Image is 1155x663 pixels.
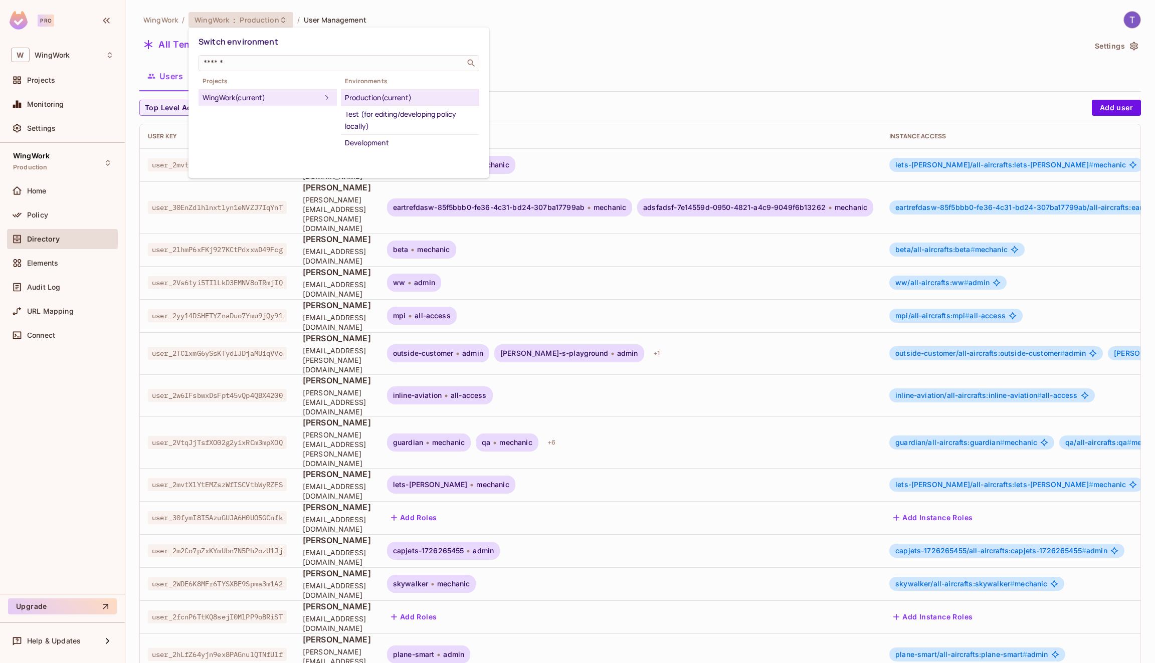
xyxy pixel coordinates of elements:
div: WingWork (current) [203,92,321,104]
div: Production (current) [345,92,475,104]
span: Environments [341,77,479,85]
span: Switch environment [199,36,278,47]
div: Development [345,137,475,149]
div: Test (for editing/developing policy locally) [345,108,475,132]
span: Projects [199,77,337,85]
